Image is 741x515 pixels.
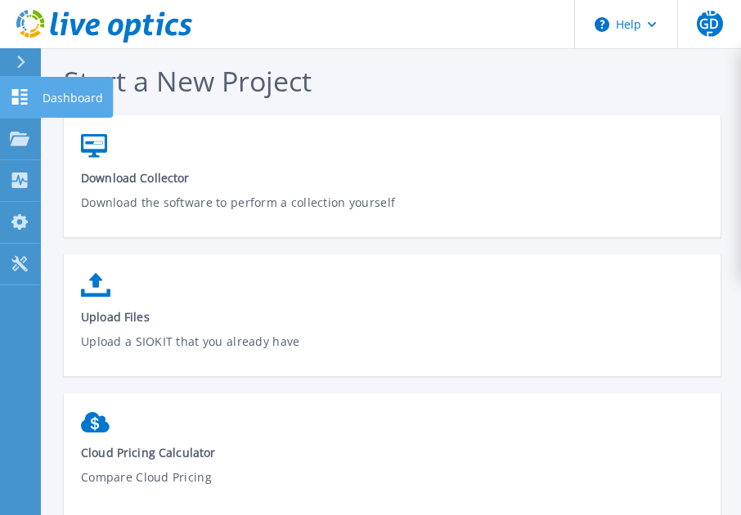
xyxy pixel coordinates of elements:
span: Download Collector [81,170,704,186]
p: Dashboard [43,77,103,119]
span: ADGDF [697,4,723,43]
span: Cloud Pricing Calculator [81,445,704,460]
a: Download CollectorDownload the software to perform a collection yourself [64,126,721,243]
span: Start a New Project [64,62,312,100]
p: Upload a SIOKIT that you already have [81,333,704,370]
p: Compare Cloud Pricing [81,468,704,506]
span: Upload Files [81,309,704,325]
a: Upload FilesUpload a SIOKIT that you already have [64,265,721,382]
p: Download the software to perform a collection yourself [81,194,704,231]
